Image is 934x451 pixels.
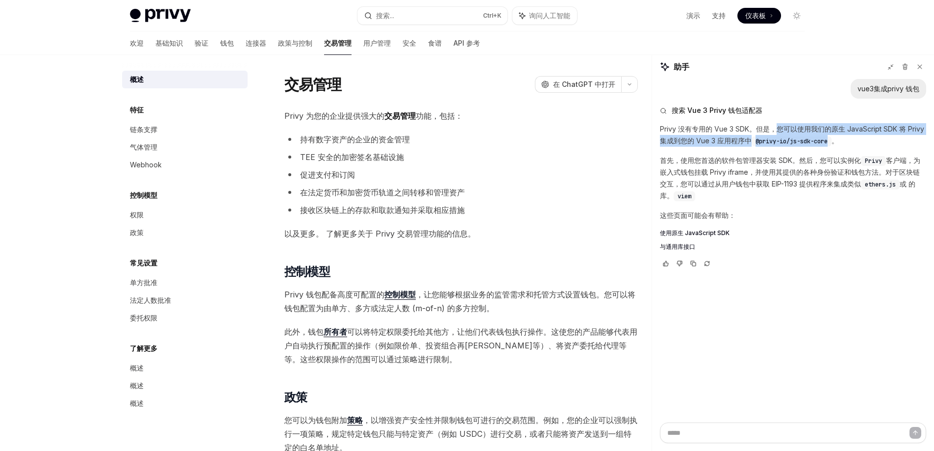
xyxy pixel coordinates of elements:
font: 常见设置 [130,259,157,267]
a: 所有者 [324,327,347,337]
font: 控制模型 [384,290,416,299]
font: 通过从用户钱包中获取 EIP-1193 提供程序来集成类似 [701,180,861,188]
font: 询问人工智能 [529,11,570,20]
a: 支持 [712,11,726,21]
font: 促进支付和订阅 [300,170,355,180]
span: viem [678,192,691,200]
font: Privy 钱包配备高度可配置的 [284,290,384,299]
font: ，让您能够根据业务的监管需求和托管方式设置钱包。您可以将钱包配置为由单方、多方或法定人数 (m-of-n) 的多方控制。 [284,290,635,313]
font: 权限 [130,211,144,219]
font: TEE 安全的加密签名基础设施 [300,152,404,162]
font: vue3集成privy 钱包 [858,84,919,93]
a: 食谱 [428,31,442,55]
a: 概述 [122,377,248,395]
font: 控制模型 [284,265,330,279]
font: 助手 [674,62,689,72]
a: 法定人数批准 [122,292,248,309]
font: 用户管理 [363,39,391,47]
a: 链条支撑 [122,121,248,138]
a: 仪表板 [737,8,781,24]
a: 安全 [403,31,416,55]
font: 在 ChatGPT 中打开 [553,80,615,88]
font: 气体管理 [130,143,157,151]
font: 使用原生 JavaScript SDK [660,229,730,237]
a: 欢迎 [130,31,144,55]
button: 在 ChatGPT 中打开 [535,76,621,93]
font: 安全 [403,39,416,47]
a: 概述 [122,395,248,412]
font: 概述 [130,381,144,390]
font: 搜索... [376,11,394,20]
font: +K [493,12,502,19]
font: 食谱 [428,39,442,47]
font: 持有数字资产的企业的资金管理 [300,134,410,144]
font: Privy 没有专用的 Vue 3 SDK。但是，您可以使用我们的原生 JavaScript SDK 将 Privy 集成到您的 Vue 3 应用程序中 [660,125,924,145]
a: 钱包 [220,31,234,55]
button: 搜索 Vue 3 Privy 钱包适配器 [660,106,926,115]
a: 演示 [686,11,700,21]
a: 政策 [122,224,248,241]
font: 功能，包括： [416,111,463,121]
font: 了解更多 [130,344,157,352]
a: 用户管理 [363,31,391,55]
a: 验证 [195,31,208,55]
font: 支持 [712,11,726,20]
a: 与通用库接口 [660,243,926,251]
font: 钱包 [220,39,234,47]
font: 特征 [130,106,144,114]
a: 单方批准 [122,274,248,292]
font: 您可以为钱包附加 [284,415,347,425]
font: 所有者 [324,327,347,337]
font: 概述 [130,399,144,407]
a: 基础知识 [155,31,183,55]
a: 策略 [347,415,363,425]
font: 交易管理 [384,111,416,121]
font: 政策与控制 [278,39,312,47]
font: API 参考 [454,39,480,47]
a: 权限 [122,206,248,224]
font: 在法定货币和加密货币轨道之间转移和管理资产 [300,187,465,197]
font: Webhook [130,160,162,169]
font: 概述 [130,75,144,83]
font: 这些页面可能会有帮助： [660,211,735,219]
font: 此外，钱包 [284,327,324,337]
font: 仪表板 [745,11,766,20]
a: API 参考 [454,31,480,55]
font: 法定人数批准 [130,296,171,304]
font: 单方批准 [130,278,157,287]
span: Privy [865,157,882,165]
font: 接收区块链上的存款和取款通知并采取相应措施 [300,205,465,215]
font: 政策 [130,228,144,237]
a: 政策与控制 [278,31,312,55]
font: 首先，使用您首选的软件包管理器安装 SDK。然后，您可以实例化 [660,156,861,164]
a: 交易管理 [324,31,352,55]
a: 概述 [122,71,248,88]
a: 使用原生 JavaScript SDK [660,229,926,237]
font: 验证 [195,39,208,47]
button: 切换暗模式 [789,8,805,24]
font: 客户端，为嵌入式钱包挂载 Privy iframe，并使用其提供的各种身份验证和钱包方法。对于区块链交互，您可以 [660,156,920,188]
font: 连接器 [246,39,266,47]
a: 概述 [122,359,248,377]
font: 。 [832,136,838,145]
font: 交易管理 [324,39,352,47]
font: 链条支撑 [130,125,157,133]
font: 委托权限 [130,314,157,322]
a: Webhook [122,156,248,174]
font: 以及更多。 了解更多关于 Privy 交易管理功能的信息。 [284,229,476,239]
button: 搜索...Ctrl+K [357,7,507,25]
font: Ctrl [483,12,493,19]
font: 与通用库接口 [660,243,695,250]
font: 可以将特定权限委托给其他方，让他们代表钱包执行操作。这使您的产品能够代表用户自动执行预配置的操作（例如限价单、投资组合再[PERSON_NAME]等）、将资产委托给代理等等。这些权限操作的范围可... [284,327,637,364]
font: 政策 [284,390,307,404]
a: 控制模型 [384,290,416,300]
font: 演示 [686,11,700,20]
span: @privy-io/js-sdk-core [756,137,828,145]
button: 发送消息 [909,427,921,439]
font: 控制模型 [130,191,157,199]
font: 欢迎 [130,39,144,47]
font: 搜索 Vue 3 Privy 钱包适配器 [672,106,762,114]
a: 气体管理 [122,138,248,156]
font: 基础知识 [155,39,183,47]
font: 交易管理 [284,76,342,93]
